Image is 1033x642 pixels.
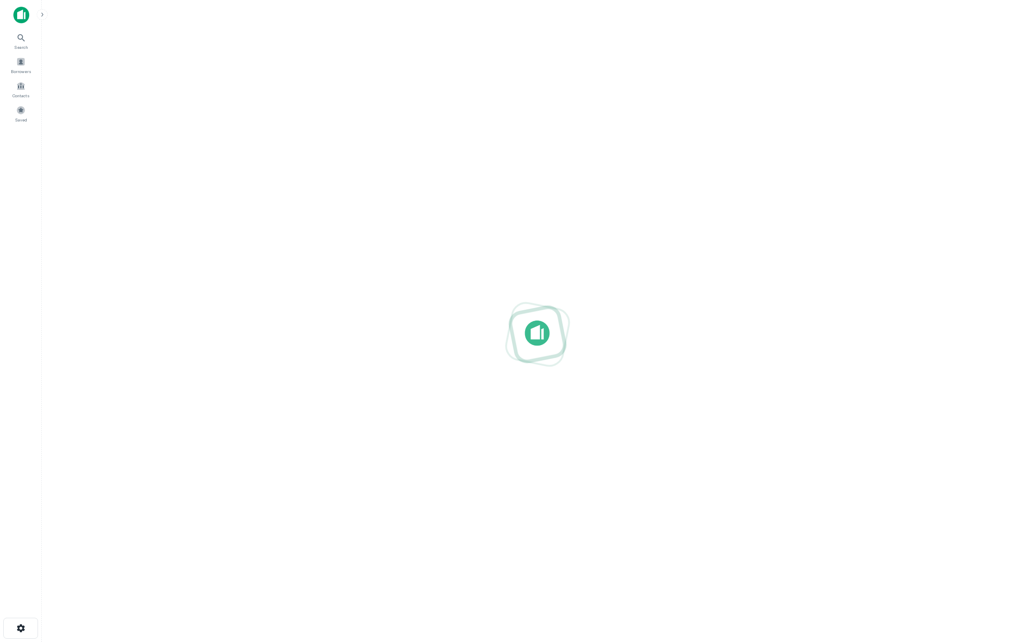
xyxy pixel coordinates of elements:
[3,78,39,101] a: Contacts
[15,116,27,123] span: Saved
[3,102,39,125] a: Saved
[13,7,29,23] img: capitalize-icon.png
[11,68,31,75] span: Borrowers
[13,92,29,99] span: Contacts
[14,44,28,51] span: Search
[3,30,39,52] a: Search
[3,54,39,76] a: Borrowers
